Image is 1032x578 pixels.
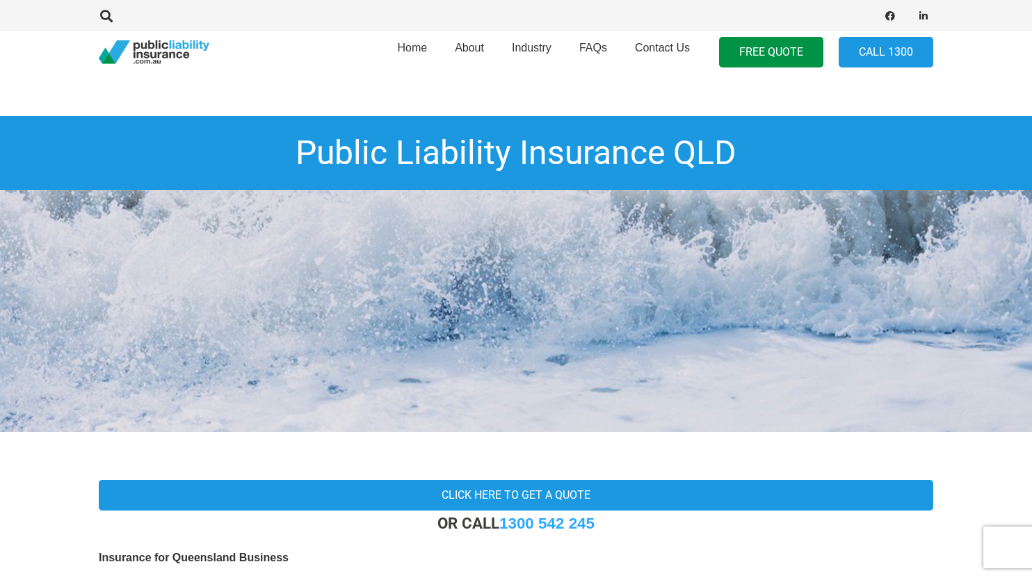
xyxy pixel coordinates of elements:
a: Call 1300 [839,37,933,68]
a: 1300 542 245 [499,515,595,532]
a: pli_logotransparent [99,40,209,65]
strong: OR CALL [437,514,595,532]
span: Home [397,42,427,54]
span: About [455,42,484,54]
span: Contact Us [635,42,690,54]
a: Search [92,10,120,22]
a: Click here to get a quote [99,480,933,511]
a: Home [383,27,441,77]
a: Industry [498,27,565,77]
a: Contact Us [621,27,704,77]
a: Facebook [880,6,900,26]
span: Industry [512,42,551,54]
a: FAQs [565,27,621,77]
a: LinkedIn [914,6,933,26]
b: Insurance for Queensland Business [99,552,289,563]
a: About [441,27,498,77]
a: FREE QUOTE [719,37,823,68]
span: FAQs [579,42,607,54]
